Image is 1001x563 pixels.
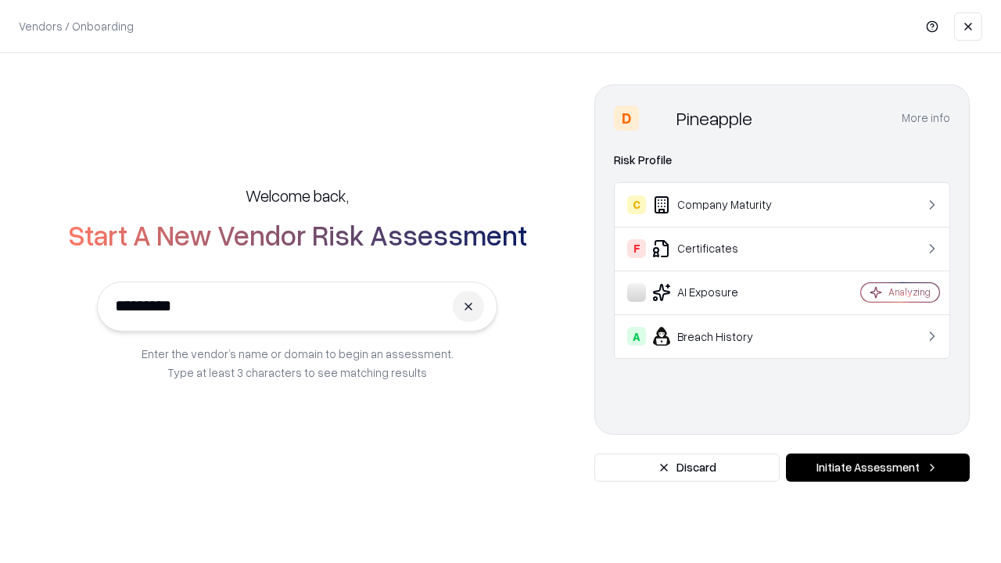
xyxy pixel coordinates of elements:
[627,239,646,258] div: F
[627,195,814,214] div: Company Maturity
[614,151,950,170] div: Risk Profile
[594,454,780,482] button: Discard
[888,285,931,299] div: Analyzing
[627,327,646,346] div: A
[68,219,527,250] h2: Start A New Vendor Risk Assessment
[627,283,814,302] div: AI Exposure
[19,18,134,34] p: Vendors / Onboarding
[902,104,950,132] button: More info
[627,327,814,346] div: Breach History
[627,195,646,214] div: C
[645,106,670,131] img: Pineapple
[142,344,454,382] p: Enter the vendor’s name or domain to begin an assessment. Type at least 3 characters to see match...
[614,106,639,131] div: D
[676,106,752,131] div: Pineapple
[627,239,814,258] div: Certificates
[786,454,970,482] button: Initiate Assessment
[246,185,349,206] h5: Welcome back,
